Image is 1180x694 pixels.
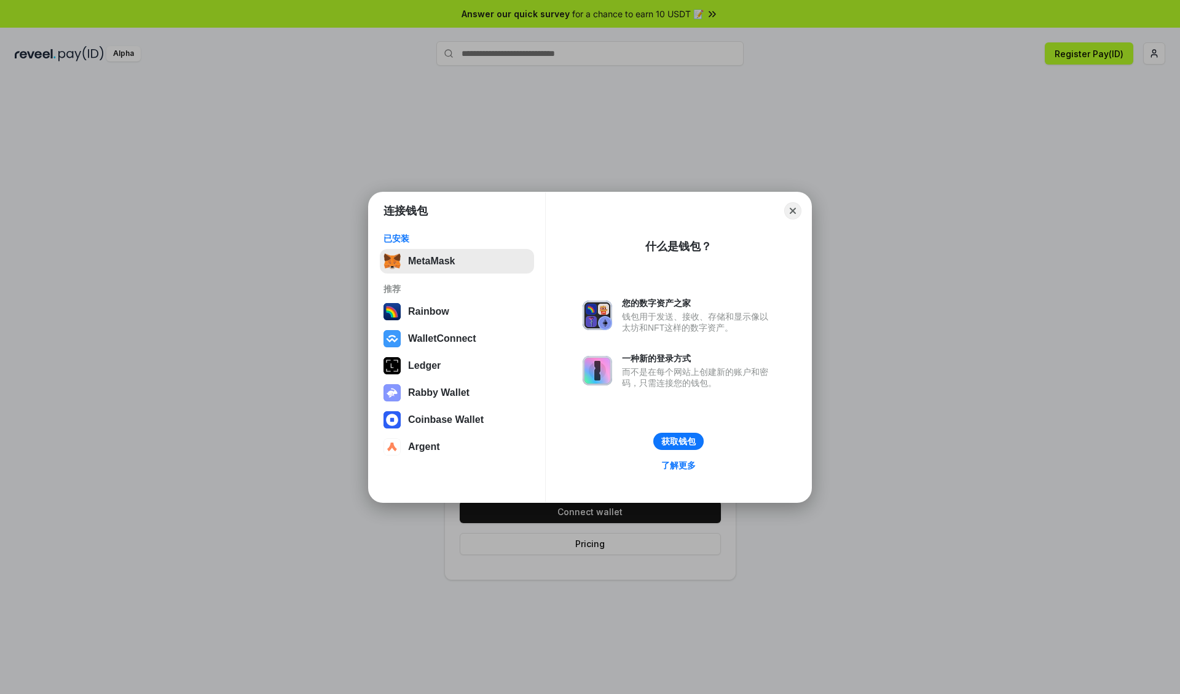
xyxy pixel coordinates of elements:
[408,387,470,398] div: Rabby Wallet
[383,283,530,294] div: 推荐
[408,306,449,317] div: Rainbow
[380,249,534,274] button: MetaMask
[653,433,704,450] button: 获取钱包
[383,303,401,320] img: svg+xml,%3Csvg%20width%3D%22120%22%20height%3D%22120%22%20viewBox%3D%220%200%20120%20120%22%20fil...
[622,366,774,388] div: 而不是在每个网站上创建新的账户和密码，只需连接您的钱包。
[380,381,534,405] button: Rabby Wallet
[383,438,401,455] img: svg+xml,%3Csvg%20width%3D%2228%22%20height%3D%2228%22%20viewBox%3D%220%200%2028%2028%22%20fill%3D...
[380,353,534,378] button: Ledger
[645,239,712,254] div: 什么是钱包？
[622,298,774,309] div: 您的数字资产之家
[408,441,440,452] div: Argent
[622,311,774,333] div: 钱包用于发送、接收、存储和显示像以太坊和NFT这样的数字资产。
[408,414,484,425] div: Coinbase Wallet
[380,299,534,324] button: Rainbow
[408,333,476,344] div: WalletConnect
[383,330,401,347] img: svg+xml,%3Csvg%20width%3D%2228%22%20height%3D%2228%22%20viewBox%3D%220%200%2028%2028%22%20fill%3D...
[408,360,441,371] div: Ledger
[380,435,534,459] button: Argent
[654,457,703,473] a: 了解更多
[380,408,534,432] button: Coinbase Wallet
[380,326,534,351] button: WalletConnect
[583,356,612,385] img: svg+xml,%3Csvg%20xmlns%3D%22http%3A%2F%2Fwww.w3.org%2F2000%2Fsvg%22%20fill%3D%22none%22%20viewBox...
[661,460,696,471] div: 了解更多
[383,233,530,244] div: 已安装
[383,203,428,218] h1: 连接钱包
[408,256,455,267] div: MetaMask
[383,411,401,428] img: svg+xml,%3Csvg%20width%3D%2228%22%20height%3D%2228%22%20viewBox%3D%220%200%2028%2028%22%20fill%3D...
[622,353,774,364] div: 一种新的登录方式
[383,253,401,270] img: svg+xml,%3Csvg%20fill%3D%22none%22%20height%3D%2233%22%20viewBox%3D%220%200%2035%2033%22%20width%...
[784,202,801,219] button: Close
[383,384,401,401] img: svg+xml,%3Csvg%20xmlns%3D%22http%3A%2F%2Fwww.w3.org%2F2000%2Fsvg%22%20fill%3D%22none%22%20viewBox...
[583,301,612,330] img: svg+xml,%3Csvg%20xmlns%3D%22http%3A%2F%2Fwww.w3.org%2F2000%2Fsvg%22%20fill%3D%22none%22%20viewBox...
[383,357,401,374] img: svg+xml,%3Csvg%20xmlns%3D%22http%3A%2F%2Fwww.w3.org%2F2000%2Fsvg%22%20width%3D%2228%22%20height%3...
[661,436,696,447] div: 获取钱包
